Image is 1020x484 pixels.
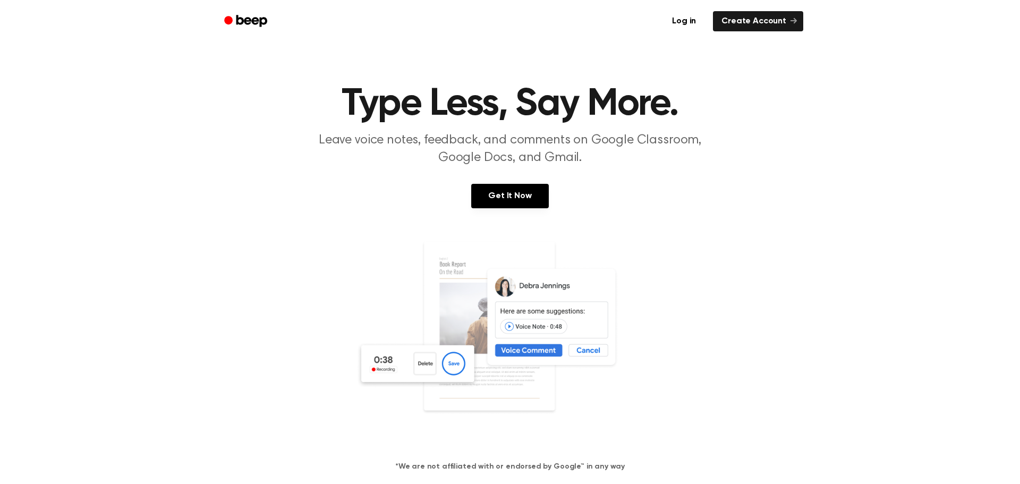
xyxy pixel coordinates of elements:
[356,240,664,444] img: Voice Comments on Docs and Recording Widget
[713,11,803,31] a: Create Account
[217,11,277,32] a: Beep
[661,9,707,33] a: Log in
[13,461,1007,472] h4: *We are not affiliated with or endorsed by Google™ in any way
[471,184,548,208] a: Get It Now
[306,132,714,167] p: Leave voice notes, feedback, and comments on Google Classroom, Google Docs, and Gmail.
[238,85,782,123] h1: Type Less, Say More.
